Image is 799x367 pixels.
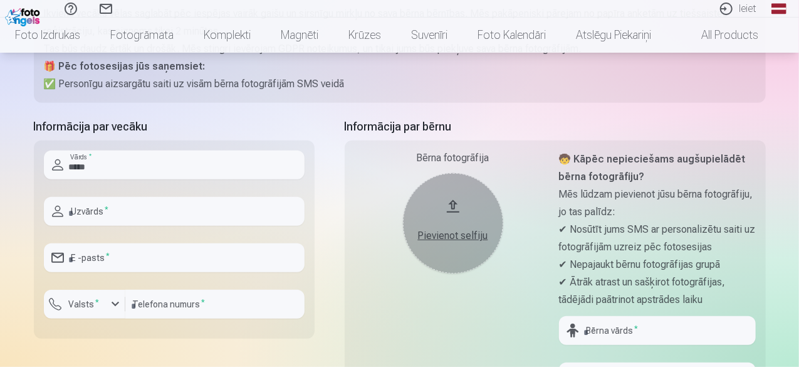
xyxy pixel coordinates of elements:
a: Fotogrāmata [95,18,189,53]
p: Mēs lūdzam pievienot jūsu bērna fotogrāfiju, jo tas palīdz: [559,186,756,221]
label: Valsts [64,298,105,311]
button: Pievienot selfiju [403,173,503,274]
div: Bērna fotogrāfija [355,151,551,166]
strong: 🎁 Pēc fotosesijas jūs saņemsiet: [44,60,206,72]
h5: Informācija par bērnu [345,118,766,136]
a: Krūzes [333,18,396,53]
p: ✔ Nepajaukt bērnu fotogrāfijas grupā [559,256,756,274]
strong: 🧒 Kāpēc nepieciešams augšupielādēt bērna fotogrāfiju? [559,153,746,183]
p: ✔ Ātrāk atrast un sašķirot fotogrāfijas, tādējādi paātrinot apstrādes laiku [559,274,756,309]
h5: Informācija par vecāku [34,118,315,136]
img: /fa1 [5,5,43,26]
p: ✅ Personīgu aizsargātu saiti uz visām bērna fotogrāfijām SMS veidā [44,75,756,93]
a: Komplekti [189,18,266,53]
a: Magnēti [266,18,333,53]
p: ✔ Nosūtīt jums SMS ar personalizētu saiti uz fotogrāfijām uzreiz pēc fotosesijas [559,221,756,256]
a: All products [666,18,773,53]
button: Valsts* [44,290,125,319]
a: Foto kalendāri [462,18,561,53]
a: Suvenīri [396,18,462,53]
a: Atslēgu piekariņi [561,18,666,53]
div: Pievienot selfiju [415,228,491,243]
